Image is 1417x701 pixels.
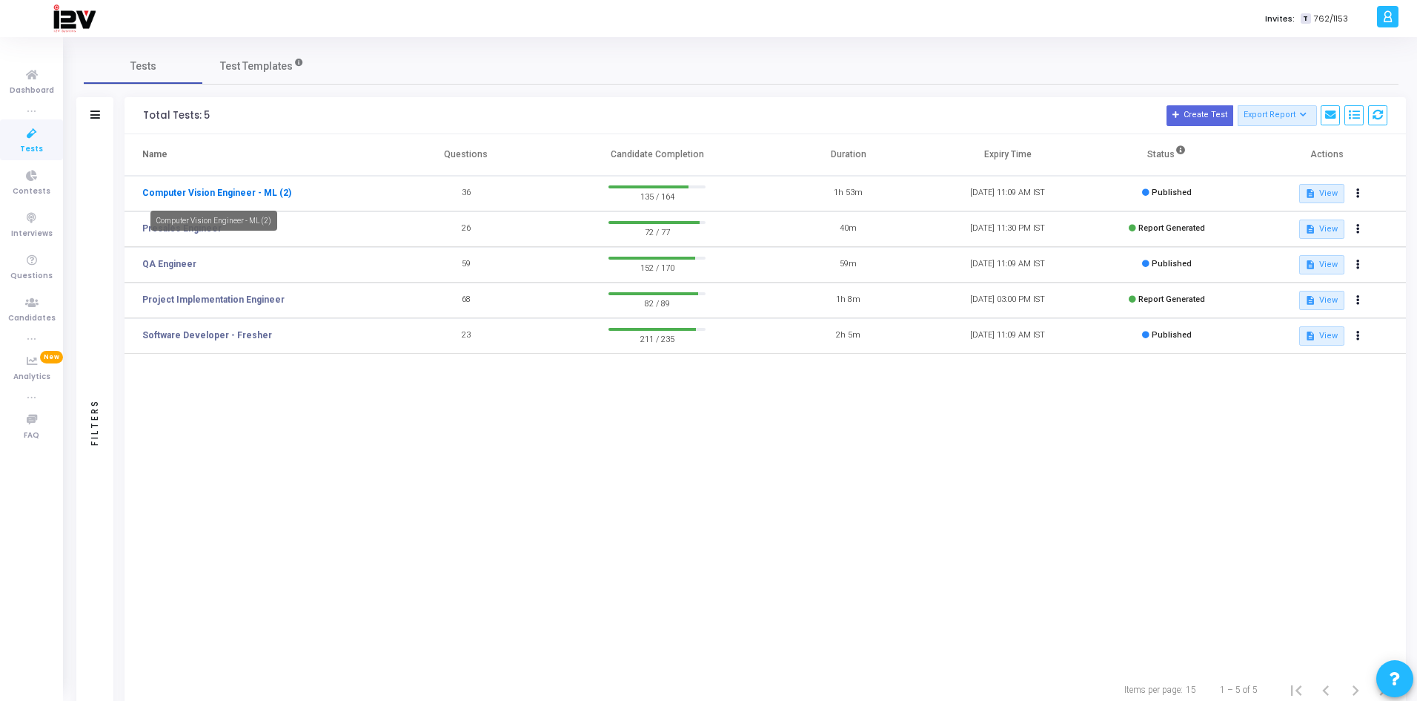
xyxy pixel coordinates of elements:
[928,134,1087,176] th: Expiry Time
[142,257,196,271] a: QA Engineer
[386,318,545,354] td: 23
[142,329,272,342] a: Software Developer - Fresher
[1301,13,1310,24] span: T
[53,4,96,33] img: logo
[386,283,545,318] td: 68
[928,211,1087,247] td: [DATE] 11:30 PM IST
[769,247,928,283] td: 59m
[130,59,156,74] span: Tests
[769,134,928,176] th: Duration
[125,134,386,176] th: Name
[608,224,706,239] span: 72 / 77
[769,318,928,354] td: 2h 5m
[13,371,50,384] span: Analytics
[769,211,928,247] td: 40m
[928,247,1087,283] td: [DATE] 11:09 AM IST
[1152,259,1192,269] span: Published
[1299,220,1344,239] button: View
[608,331,706,346] span: 211 / 235
[142,293,285,306] a: Project Implementation Engineer
[1186,683,1196,697] div: 15
[10,270,53,283] span: Questions
[8,312,56,325] span: Candidates
[1152,188,1192,197] span: Published
[24,430,39,442] span: FAQ
[1138,294,1205,304] span: Report Generated
[1138,223,1205,233] span: Report Generated
[1220,683,1258,697] div: 1 – 5 of 5
[1299,255,1344,274] button: View
[1314,13,1348,25] span: 762/1153
[11,228,53,240] span: Interviews
[928,176,1087,211] td: [DATE] 11:09 AM IST
[386,134,545,176] th: Questions
[1305,188,1315,199] mat-icon: description
[608,260,706,274] span: 152 / 170
[220,59,293,74] span: Test Templates
[545,134,769,176] th: Candidate Completion
[1305,260,1315,270] mat-icon: description
[608,188,706,203] span: 135 / 164
[13,185,50,198] span: Contests
[88,340,102,504] div: Filters
[1152,330,1192,340] span: Published
[1247,134,1406,176] th: Actions
[1305,224,1315,234] mat-icon: description
[10,85,54,97] span: Dashboard
[928,283,1087,318] td: [DATE] 03:00 PM IST
[20,143,43,156] span: Tests
[1299,326,1344,346] button: View
[1299,184,1344,203] button: View
[1167,105,1233,126] button: Create Test
[1124,683,1183,697] div: Items per page:
[386,211,545,247] td: 26
[608,295,706,310] span: 82 / 89
[150,211,277,231] div: Computer Vision Engineer - ML (2)
[142,186,291,200] a: Computer Vision Engineer - ML (2)
[769,283,928,318] td: 1h 8m
[1305,295,1315,306] mat-icon: description
[1238,105,1317,126] button: Export Report
[1305,331,1315,341] mat-icon: description
[386,247,545,283] td: 59
[40,351,63,363] span: New
[769,176,928,211] td: 1h 53m
[386,176,545,211] td: 36
[1299,291,1344,310] button: View
[1265,13,1295,25] label: Invites:
[143,110,210,122] div: Total Tests: 5
[928,318,1087,354] td: [DATE] 11:09 AM IST
[1087,134,1247,176] th: Status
